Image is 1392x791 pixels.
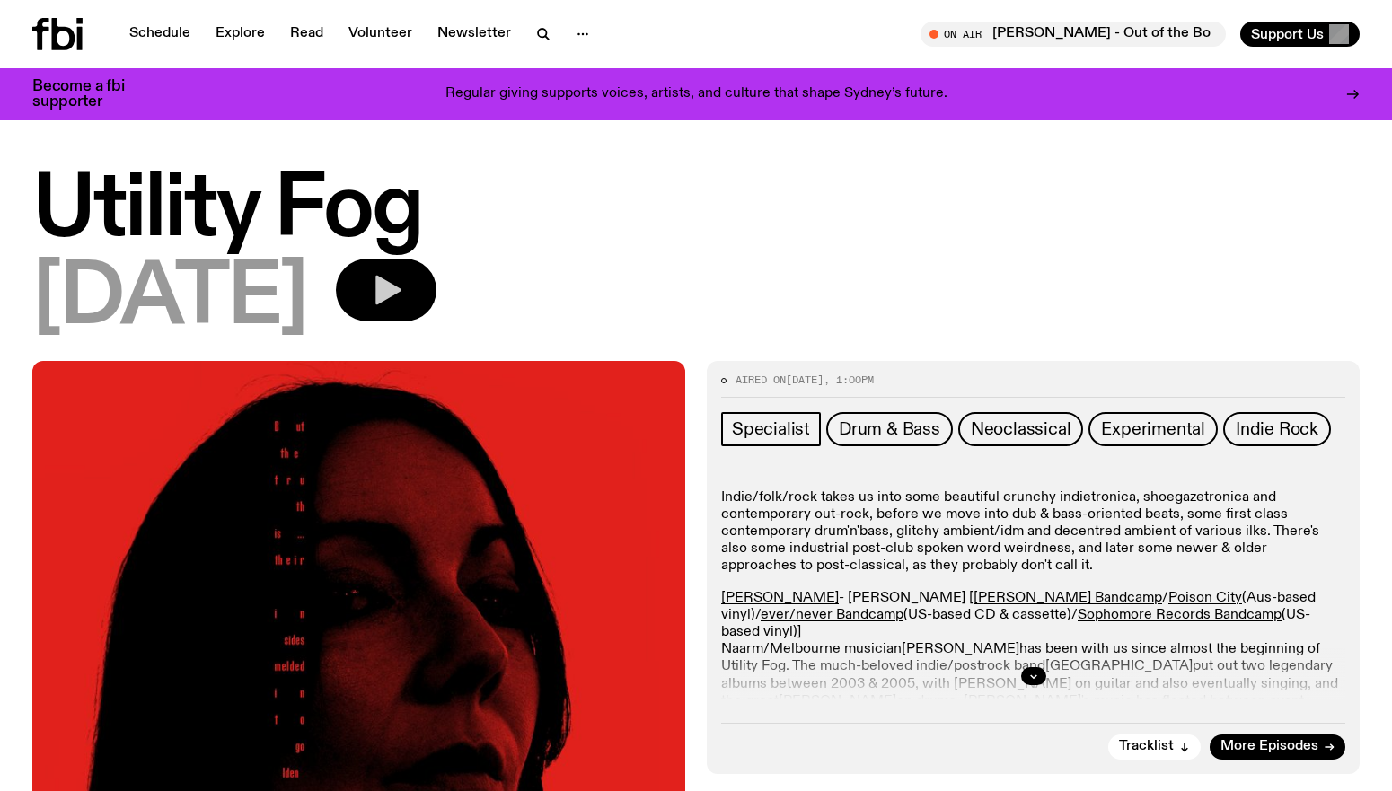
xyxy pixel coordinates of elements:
[921,22,1226,47] button: On Air[PERSON_NAME] - Out of the Box
[1236,419,1318,439] span: Indie Rock
[1119,740,1174,753] span: Tracklist
[736,373,786,387] span: Aired on
[1240,22,1360,47] button: Support Us
[1088,412,1218,446] a: Experimental
[824,373,874,387] span: , 1:00pm
[958,412,1084,446] a: Neoclassical
[721,412,821,446] a: Specialist
[32,171,1360,251] h1: Utility Fog
[1101,419,1205,439] span: Experimental
[721,489,1345,576] p: Indie/folk/rock takes us into some beautiful crunchy indietronica, shoegazetronica and contempora...
[205,22,276,47] a: Explore
[445,86,947,102] p: Regular giving supports voices, artists, and culture that shape Sydney’s future.
[1210,734,1345,760] a: More Episodes
[1168,591,1242,605] a: Poison City
[1223,412,1331,446] a: Indie Rock
[839,419,940,439] span: Drum & Bass
[338,22,423,47] a: Volunteer
[971,419,1071,439] span: Neoclassical
[786,373,824,387] span: [DATE]
[721,591,839,605] a: [PERSON_NAME]
[1078,608,1282,622] a: Sophomore Records Bandcamp
[761,608,903,622] a: ever/never Bandcamp
[974,591,1162,605] a: [PERSON_NAME] Bandcamp
[427,22,522,47] a: Newsletter
[32,259,307,339] span: [DATE]
[119,22,201,47] a: Schedule
[1108,734,1201,760] button: Tracklist
[732,419,810,439] span: Specialist
[902,642,1019,656] a: [PERSON_NAME]
[279,22,334,47] a: Read
[1220,740,1318,753] span: More Episodes
[1251,26,1324,42] span: Support Us
[826,412,953,446] a: Drum & Bass
[32,79,147,110] h3: Become a fbi supporter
